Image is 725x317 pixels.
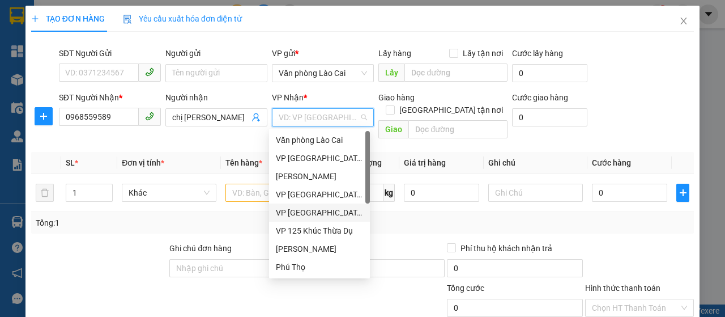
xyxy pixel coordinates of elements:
span: Tổng cước [447,284,484,293]
span: SL [66,158,75,167]
input: Ghi Chú [488,184,583,202]
img: logo.jpg [14,14,71,71]
label: Cước lấy hàng [512,49,563,58]
span: Tên hàng [225,158,262,167]
div: [PERSON_NAME] [276,170,363,183]
span: plus [677,188,689,197]
span: Lấy hàng [378,49,411,58]
div: VP [GEOGRAPHIC_DATA] [276,152,363,164]
span: Đơn vị tính [122,158,164,167]
span: TẠO ĐƠN HÀNG [31,14,105,23]
input: Cước giao hàng [512,108,587,126]
div: VP Thượng Lý [269,149,370,167]
div: Người nhận [165,91,267,104]
li: Số [GEOGRAPHIC_DATA], [GEOGRAPHIC_DATA] [63,28,257,42]
div: VP 125 Khúc Thừa Dụ [276,225,363,237]
span: Giao [378,120,408,138]
img: icon [123,15,132,24]
div: SĐT Người Gửi [59,47,161,60]
div: Yên Bái [269,167,370,185]
span: VP Nhận [272,93,304,102]
input: Dọc đường [404,64,507,82]
div: VP gửi [272,47,374,60]
div: VP Hà Nội [269,204,370,222]
div: VP [GEOGRAPHIC_DATA], [GEOGRAPHIC_DATA] [276,188,363,201]
div: Văn phòng Lào Cai [276,134,363,146]
div: VP 125 Khúc Thừa Dụ [269,222,370,240]
span: Cước hàng [592,158,631,167]
label: Ghi chú đơn hàng [169,244,232,253]
span: Phí thu hộ khách nhận trả [456,242,557,255]
button: Close [668,6,700,37]
div: Tổng: 1 [36,217,281,229]
label: Hình thức thanh toán [585,284,660,293]
span: Giá trị hàng [404,158,446,167]
button: plus [35,107,53,125]
div: VP 616 Điện Biên, Yên Bái [269,185,370,204]
span: Văn phòng Lào Cai [279,65,367,82]
div: Văn phòng Lào Cai [269,131,370,149]
input: VD: Bàn, Ghế [225,184,320,202]
div: Người gửi [165,47,267,60]
span: Lấy [378,64,404,82]
input: 0 [404,184,479,202]
b: GỬI : Văn phòng Lào Cai [14,82,116,120]
span: phone [145,112,154,121]
span: close [679,16,688,26]
span: user-add [251,113,261,122]
button: plus [676,184,689,202]
span: plus [35,112,52,121]
div: SĐT Người Nhận [59,91,161,104]
div: VP [GEOGRAPHIC_DATA] [276,206,363,219]
div: Quán Toan [269,240,370,258]
th: Ghi chú [484,152,587,174]
span: phone [145,67,154,77]
span: Khác [129,184,210,201]
input: Dọc đường [408,120,507,138]
span: [GEOGRAPHIC_DATA] tận nơi [395,104,507,116]
input: Ghi chú đơn hàng [169,259,306,277]
li: Hotline: 19003239 - 0926.621.621 [63,42,257,56]
span: Yêu cầu xuất hóa đơn điện tử [123,14,242,23]
label: Cước giao hàng [512,93,568,102]
span: Lấy tận nơi [458,47,507,60]
b: Gửi khách hàng [106,58,212,73]
div: [PERSON_NAME] [276,243,363,255]
button: delete [36,184,54,202]
h1: VUEKYLIC [123,82,197,107]
span: kg [383,184,395,202]
span: Giao hàng [378,93,415,102]
div: Phú Thọ [269,258,370,276]
div: Phú Thọ [276,261,363,273]
b: [PERSON_NAME] Sunrise [86,13,233,27]
span: plus [31,15,39,23]
input: Cước lấy hàng [512,64,587,82]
